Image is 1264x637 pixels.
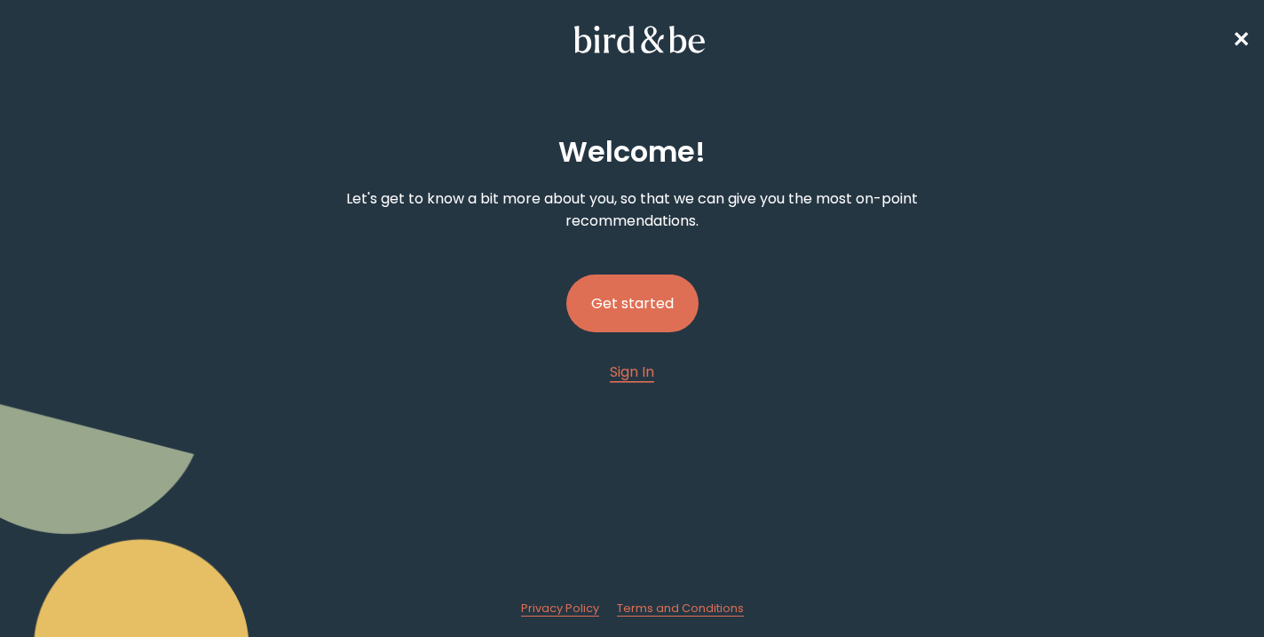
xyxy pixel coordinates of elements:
[617,601,744,616] span: Terms and Conditions
[521,601,599,617] a: Privacy Policy
[566,275,699,332] button: Get started
[1232,24,1250,55] a: ✕
[566,246,699,361] a: Get started
[610,362,654,382] span: Sign In
[330,187,934,232] p: Let's get to know a bit more about you, so that we can give you the most on-point recommendations.
[610,361,654,383] a: Sign In
[1175,553,1246,619] iframe: Gorgias live chat messenger
[617,601,744,617] a: Terms and Conditions
[521,601,599,616] span: Privacy Policy
[1232,25,1250,54] span: ✕
[558,131,706,173] h2: Welcome !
